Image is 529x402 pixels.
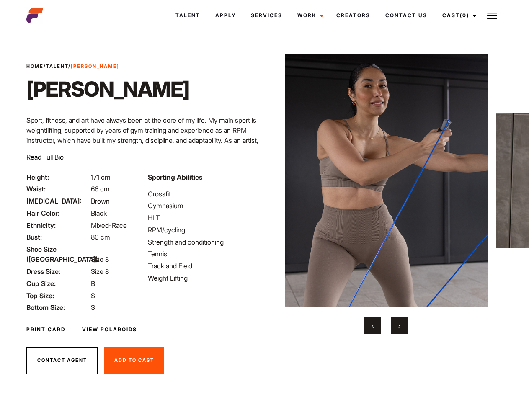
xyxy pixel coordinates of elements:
span: Waist: [26,184,89,194]
a: Cast(0) [435,4,482,27]
span: Bust: [26,232,89,242]
a: Home [26,63,44,69]
h1: [PERSON_NAME] [26,77,189,102]
span: Shoe Size ([GEOGRAPHIC_DATA]): [26,244,89,264]
span: 80 cm [91,233,110,241]
a: Talent [46,63,68,69]
span: S [91,291,95,300]
a: Talent [168,4,208,27]
span: Size 8 [91,267,109,276]
li: Track and Field [148,261,259,271]
span: Dress Size: [26,266,89,276]
button: Contact Agent [26,347,98,374]
span: Bottom Size: [26,302,89,312]
li: Gymnasium [148,201,259,211]
span: B [91,279,95,288]
li: Strength and conditioning [148,237,259,247]
span: S [91,303,95,312]
span: 171 cm [91,173,111,181]
a: Contact Us [378,4,435,27]
span: Ethnicity: [26,220,89,230]
span: Top Size: [26,291,89,301]
a: Services [243,4,290,27]
span: (0) [460,12,469,18]
a: View Polaroids [82,326,137,333]
a: Work [290,4,329,27]
li: Tennis [148,249,259,259]
a: Creators [329,4,378,27]
span: Previous [372,322,374,330]
span: Next [398,322,400,330]
span: Cup Size: [26,278,89,289]
span: [MEDICAL_DATA]: [26,196,89,206]
span: Brown [91,197,110,205]
span: Black [91,209,107,217]
span: 66 cm [91,185,110,193]
span: / / [26,63,119,70]
span: Size 8 [91,255,109,263]
li: Crossfit [148,189,259,199]
span: Read Full Bio [26,153,64,161]
li: Weight Lifting [148,273,259,283]
span: Hair Color: [26,208,89,218]
img: Burger icon [487,11,497,21]
button: Add To Cast [104,347,164,374]
li: RPM/cycling [148,225,259,235]
strong: Sporting Abilities [148,173,202,181]
p: Sport, fitness, and art have always been at the core of my life. My main sport is weightlifting, ... [26,115,260,165]
a: Print Card [26,326,65,333]
span: Height: [26,172,89,182]
span: Mixed-Race [91,221,127,229]
button: Read Full Bio [26,152,64,162]
span: Add To Cast [114,357,154,363]
li: HIIT [148,213,259,223]
img: cropped-aefm-brand-fav-22-square.png [26,7,43,24]
strong: [PERSON_NAME] [71,63,119,69]
a: Apply [208,4,243,27]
